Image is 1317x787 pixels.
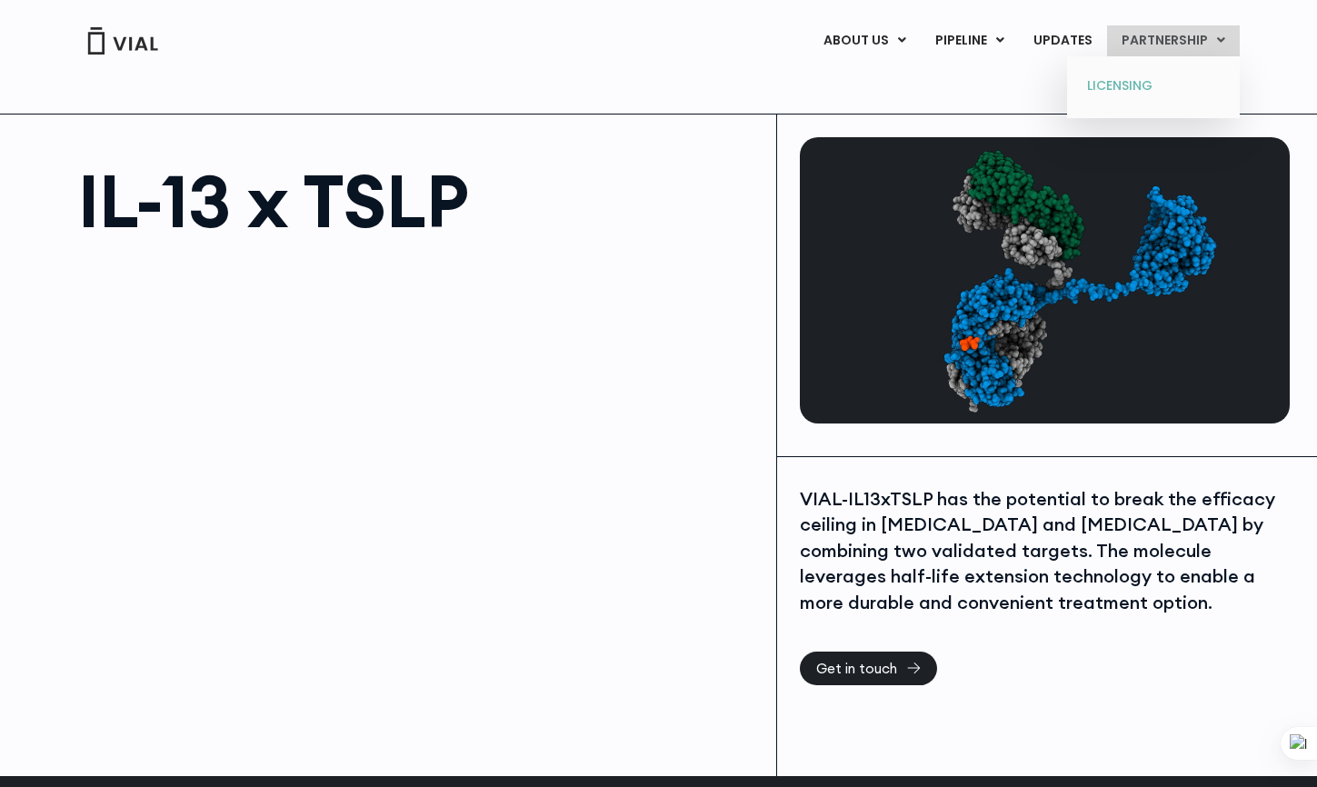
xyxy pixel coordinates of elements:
a: Get in touch [800,652,937,685]
h1: IL-13 x TSLP [78,164,759,237]
a: ABOUT USMenu Toggle [809,25,920,56]
a: UPDATES [1019,25,1106,56]
a: PARTNERSHIPMenu Toggle [1107,25,1240,56]
a: LICENSING [1073,72,1232,101]
span: Get in touch [816,662,897,675]
img: Vial Logo [86,27,159,55]
div: VIAL-IL13xTSLP has the potential to break the efficacy ceiling in [MEDICAL_DATA] and [MEDICAL_DAT... [800,486,1285,616]
a: PIPELINEMenu Toggle [921,25,1018,56]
